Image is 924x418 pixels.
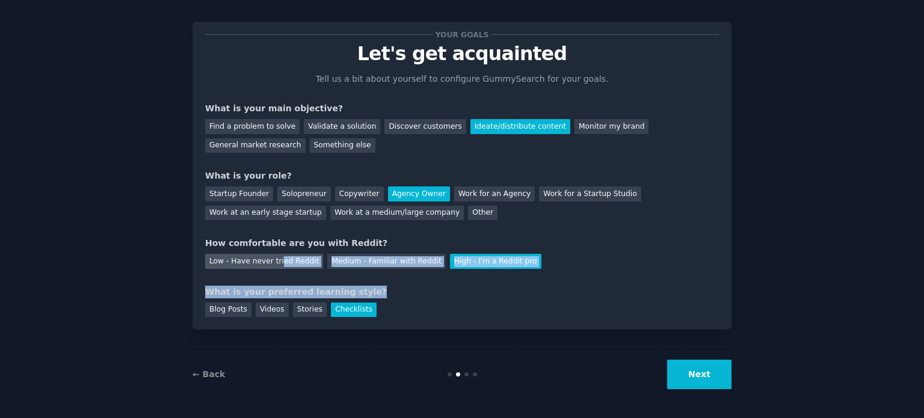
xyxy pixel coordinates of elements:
[205,303,251,318] div: Blog Posts
[330,206,464,221] div: Work at a medium/large company
[205,138,306,153] div: General market research
[205,43,719,64] p: Let's get acquainted
[331,303,377,318] div: Checklists
[335,186,384,201] div: Copywriter
[310,73,614,85] p: Tell us a bit about yourself to configure GummySearch for your goals.
[574,119,648,134] div: Monitor my brand
[304,119,380,134] div: Validate a solution
[450,254,541,269] div: High - I'm a Reddit pro
[205,119,300,134] div: Find a problem to solve
[468,206,497,221] div: Other
[470,119,570,134] div: Ideate/distribute content
[327,254,445,269] div: Medium - Familiar with Reddit
[388,186,450,201] div: Agency Owner
[384,119,466,134] div: Discover customers
[205,170,719,182] div: What is your role?
[192,369,225,379] a: ← Back
[277,186,330,201] div: Solopreneur
[454,186,535,201] div: Work for an Agency
[205,254,323,269] div: Low - Have never tried Reddit
[205,102,719,115] div: What is your main objective?
[667,360,731,389] button: Next
[293,303,327,318] div: Stories
[433,28,491,41] span: Your goals
[205,186,273,201] div: Startup Founder
[205,206,326,221] div: Work at an early stage startup
[539,186,641,201] div: Work for a Startup Studio
[205,237,719,250] div: How comfortable are you with Reddit?
[256,303,289,318] div: Videos
[205,286,719,298] div: What is your preferred learning style?
[310,138,375,153] div: Something else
